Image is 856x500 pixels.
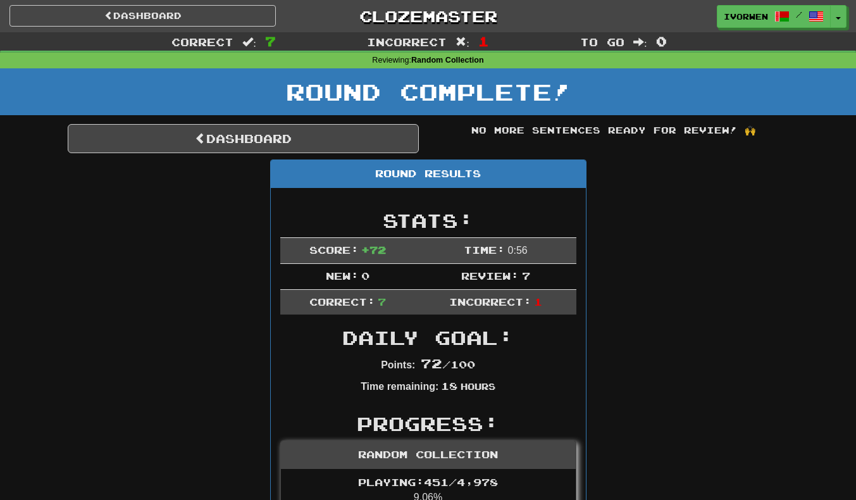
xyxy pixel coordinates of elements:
span: 7 [378,296,386,308]
strong: Time remaining: [361,381,438,392]
span: 0 : 56 [508,245,528,256]
span: Incorrect [367,35,447,48]
div: Round Results [271,160,586,188]
h2: Progress: [280,413,576,434]
span: 72 [421,356,442,371]
span: Correct: [309,296,375,308]
span: 1 [478,34,489,49]
h2: Stats: [280,210,576,231]
a: ivorwen / [717,5,831,28]
span: Correct [171,35,233,48]
a: Dashboard [9,5,276,27]
span: Review: [461,270,519,282]
span: 7 [522,270,530,282]
span: : [242,37,256,47]
div: No more sentences ready for review! 🙌 [438,124,789,137]
h2: Daily Goal: [280,327,576,348]
a: Dashboard [68,124,419,153]
span: Time: [464,244,505,256]
strong: Points: [381,359,415,370]
h1: Round Complete! [4,79,852,104]
a: Clozemaster [295,5,561,27]
span: / 100 [421,358,475,370]
span: : [633,37,647,47]
span: Incorrect: [449,296,531,308]
span: 1 [534,296,542,308]
span: To go [580,35,624,48]
span: New: [326,270,359,282]
span: 0 [361,270,369,282]
div: Random Collection [281,441,576,469]
strong: Random Collection [411,56,484,65]
span: Playing: 451 / 4,978 [358,476,498,488]
span: + 72 [361,244,386,256]
span: Score: [309,244,359,256]
span: ivorwen [724,11,768,22]
small: Hours [461,381,495,392]
span: 18 [441,380,457,392]
span: 0 [656,34,667,49]
span: / [796,10,802,19]
span: 7 [265,34,276,49]
span: : [456,37,469,47]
